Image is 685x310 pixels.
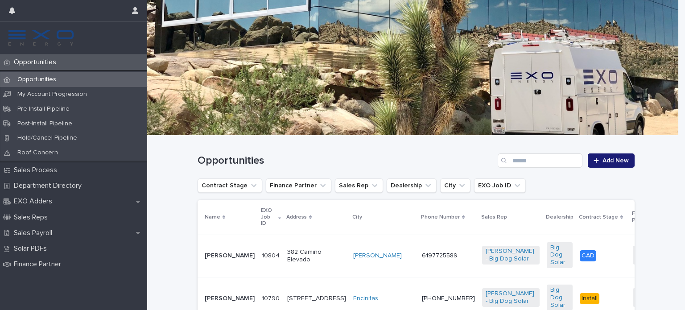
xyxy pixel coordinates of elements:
p: Solar PDFs [10,244,54,253]
div: Install [580,293,599,304]
input: Search [498,153,582,168]
div: CAD [580,250,596,261]
p: Finance Partner [632,209,668,225]
a: [PERSON_NAME] - Big Dog Solar [486,290,536,305]
p: Pre-Install Pipeline [10,105,77,113]
span: Add New [602,157,629,164]
button: City [440,178,470,193]
p: [STREET_ADDRESS] [287,295,346,302]
p: Contract Stage [579,212,618,222]
p: Sales Rep [481,212,507,222]
a: Encinitas [353,295,378,302]
a: 6197725589 [422,252,458,259]
p: Name [205,212,220,222]
p: My Account Progression [10,91,94,98]
p: 382 Camino Elevado [287,248,346,264]
button: Dealership [387,178,437,193]
p: Finance Partner [10,260,68,269]
p: Opportunities [10,76,63,83]
p: 10790 [262,293,281,302]
button: Finance Partner [266,178,331,193]
h1: Opportunities [198,154,494,167]
a: Big Dog Solar [550,286,569,309]
a: [PERSON_NAME] - Big Dog Solar [486,248,536,263]
p: Address [286,212,307,222]
p: EXO Adders [10,197,59,206]
p: EXO Job ID [261,206,276,228]
p: Roof Concern [10,149,65,157]
p: [PERSON_NAME] [205,295,255,302]
p: Sales Process [10,166,64,174]
a: [PHONE_NUMBER] [422,295,475,302]
button: Contract Stage [198,178,262,193]
p: [PERSON_NAME] [205,252,255,260]
p: Hold/Cancel Pipeline [10,134,84,142]
p: Opportunities [10,58,63,66]
a: Big Dog Solar [550,244,569,266]
p: Phone Number [421,212,460,222]
img: FKS5r6ZBThi8E5hshIGi [7,29,75,47]
button: Sales Rep [335,178,383,193]
p: Dealership [546,212,574,222]
p: Department Directory [10,182,89,190]
p: Sales Reps [10,213,55,222]
p: City [352,212,362,222]
p: Post-Install Pipeline [10,120,79,128]
p: 10804 [262,250,281,260]
button: EXO Job ID [474,178,526,193]
p: Sales Payroll [10,229,59,237]
a: [PERSON_NAME] [353,252,402,260]
a: Add New [588,153,635,168]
